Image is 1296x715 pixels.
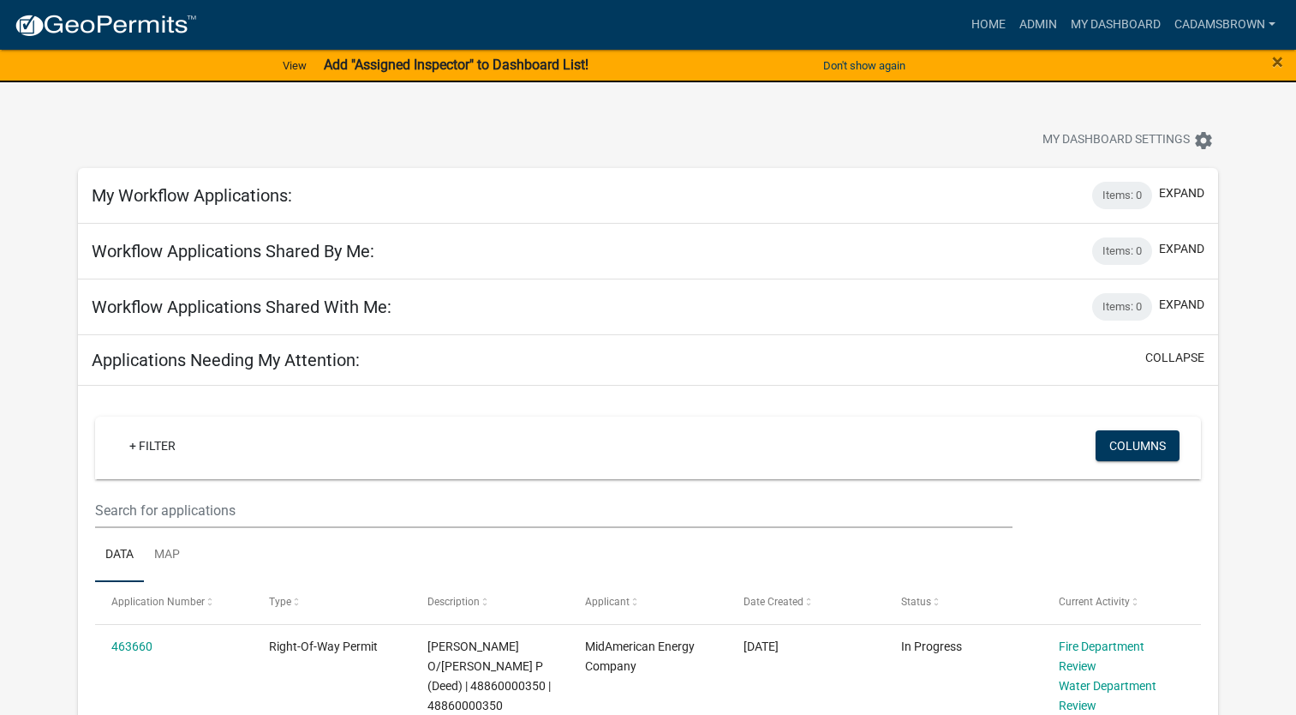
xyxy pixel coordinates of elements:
a: Map [144,528,190,583]
span: WELLING, CLINT O/DAWN P (Deed) | 48860000350 | 48860000350 [427,640,551,712]
span: Right-Of-Way Permit [269,640,378,653]
a: View [276,51,314,80]
span: Type [269,596,291,608]
datatable-header-cell: Status [885,582,1042,623]
a: My Dashboard [1064,9,1168,41]
datatable-header-cell: Applicant [569,582,726,623]
datatable-header-cell: Description [411,582,569,623]
datatable-header-cell: Current Activity [1042,582,1200,623]
span: MidAmerican Energy Company [585,640,695,673]
span: Current Activity [1059,596,1130,608]
h5: My Workflow Applications: [92,185,292,206]
a: Fire Department Review [1059,640,1144,673]
span: My Dashboard Settings [1042,130,1190,151]
a: Water Department Review [1059,679,1156,712]
span: Status [901,596,931,608]
a: Admin [1012,9,1064,41]
strong: Add "Assigned Inspector" to Dashboard List! [324,57,588,73]
a: Data [95,528,144,583]
span: 08/14/2025 [744,640,779,653]
a: + Filter [116,430,189,461]
button: Close [1272,51,1283,72]
span: Date Created [744,596,803,608]
span: Description [427,596,480,608]
button: Don't show again [816,51,912,80]
div: Items: 0 [1092,182,1152,209]
span: × [1272,50,1283,74]
div: Items: 0 [1092,237,1152,265]
button: expand [1159,240,1204,258]
i: settings [1193,130,1214,151]
span: Applicant [585,596,630,608]
datatable-header-cell: Application Number [95,582,253,623]
button: expand [1159,184,1204,202]
div: Items: 0 [1092,293,1152,321]
a: 463660 [111,640,152,653]
button: My Dashboard Settingssettings [1029,123,1227,157]
button: Columns [1096,430,1180,461]
datatable-header-cell: Date Created [726,582,884,623]
span: Application Number [111,596,205,608]
h5: Workflow Applications Shared With Me: [92,297,391,317]
input: Search for applications [95,493,1012,528]
datatable-header-cell: Type [253,582,410,623]
button: collapse [1145,349,1204,367]
a: Home [965,9,1012,41]
span: In Progress [901,640,962,653]
a: cadamsbrown [1168,9,1282,41]
h5: Workflow Applications Shared By Me: [92,241,374,261]
h5: Applications Needing My Attention: [92,350,360,370]
button: expand [1159,296,1204,314]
